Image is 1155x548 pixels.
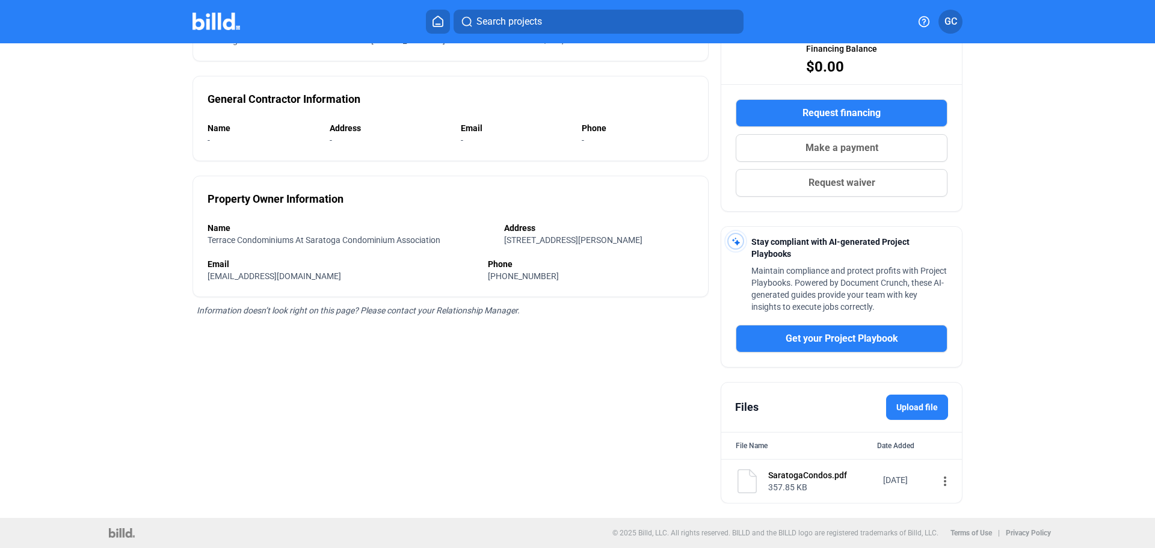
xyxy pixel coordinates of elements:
span: [STREET_ADDRESS][PERSON_NAME] [504,235,642,245]
img: logo [109,528,135,538]
button: Get your Project Playbook [736,325,947,353]
span: Financing Balance [806,43,877,55]
span: - [208,135,210,145]
button: Request waiver [736,169,947,197]
div: [DATE] [883,474,931,486]
button: GC [938,10,962,34]
div: Property Owner Information [208,191,343,208]
div: Name [208,122,318,134]
div: Date Added [877,440,947,452]
span: - [330,135,332,145]
button: Make a payment [736,134,947,162]
span: Information doesn’t look right on this page? Please contact your Relationship Manager. [197,306,520,315]
div: 357.85 KB [768,481,875,493]
img: document [735,469,759,493]
div: Phone [582,122,694,134]
button: Search projects [454,10,744,34]
div: Name [208,222,492,234]
p: | [998,529,1000,537]
span: GC [944,14,957,29]
div: SaratogaCondos.pdf [768,469,875,481]
span: Search projects [476,14,542,29]
div: Address [330,122,448,134]
b: Privacy Policy [1006,529,1051,537]
div: Files [735,399,759,416]
b: Terms of Use [950,529,992,537]
span: - [582,135,584,145]
span: Stay compliant with AI-generated Project Playbooks [751,237,910,259]
div: File Name [736,440,768,452]
div: Address [504,222,694,234]
span: Make a payment [805,141,878,155]
img: Billd Company Logo [192,13,240,30]
div: Email [461,122,570,134]
div: Email [208,258,476,270]
span: - [461,135,463,145]
span: [EMAIL_ADDRESS][DOMAIN_NAME] [208,271,341,281]
div: General Contractor Information [208,91,360,108]
span: Request waiver [808,176,875,190]
p: © 2025 Billd, LLC. All rights reserved. BILLD and the BILLD logo are registered trademarks of Bil... [612,529,938,537]
span: Maintain compliance and protect profits with Project Playbooks. Powered by Document Crunch, these... [751,266,947,312]
div: Phone [488,258,694,270]
span: $0.00 [806,57,844,76]
span: Get your Project Playbook [786,331,898,346]
span: Terrace Condominiums At Saratoga Condominium Association [208,235,440,245]
span: [PHONE_NUMBER] [488,271,559,281]
label: Upload file [886,395,948,420]
mat-icon: more_vert [938,474,952,488]
button: Request financing [736,99,947,127]
span: Request financing [802,106,881,120]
